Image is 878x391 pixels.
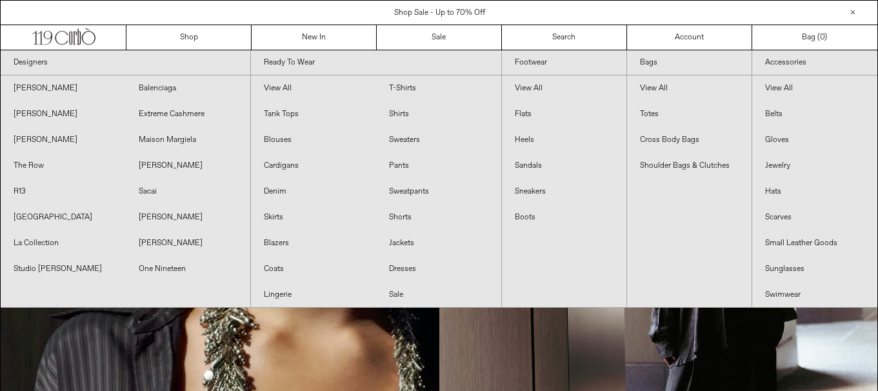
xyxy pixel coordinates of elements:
a: One Nineteen [126,256,251,282]
a: Sale [377,25,502,50]
a: Pants [376,153,501,179]
a: Designers [1,50,250,75]
a: Dresses [376,256,501,282]
a: Sacai [126,179,251,205]
a: Totes [627,101,752,127]
a: Scarves [752,205,877,230]
a: Ready To Wear [251,50,501,75]
a: Coats [251,256,376,282]
a: Accessories [752,50,877,75]
span: ) [820,32,827,43]
a: View All [627,75,752,101]
a: Blouses [251,127,376,153]
a: Skirts [251,205,376,230]
a: [PERSON_NAME] [126,153,251,179]
a: Lingerie [251,282,376,308]
a: Sunglasses [752,256,877,282]
a: Cross Body Bags [627,127,752,153]
a: View All [752,75,877,101]
a: Boots [502,205,626,230]
a: Jackets [376,230,501,256]
a: Shop Sale - Up to 70% Off [394,8,485,18]
a: New In [252,25,377,50]
a: [PERSON_NAME] [1,127,126,153]
a: Tank Tops [251,101,376,127]
a: Denim [251,179,376,205]
a: Swimwear [752,282,877,308]
a: Sneakers [502,179,626,205]
a: T-Shirts [376,75,501,101]
a: Extreme Cashmere [126,101,251,127]
a: View All [251,75,376,101]
a: Sweaters [376,127,501,153]
a: [PERSON_NAME] [1,75,126,101]
a: [PERSON_NAME] [126,230,251,256]
a: Shop [126,25,252,50]
a: La Collection [1,230,126,256]
a: Shoulder Bags & Clutches [627,153,752,179]
a: Gloves [752,127,877,153]
a: Sweatpants [376,179,501,205]
a: Shorts [376,205,501,230]
a: Cardigans [251,153,376,179]
a: Heels [502,127,626,153]
a: [PERSON_NAME] [1,101,126,127]
a: Small Leather Goods [752,230,877,256]
a: Bags [627,50,752,75]
a: Flats [502,101,626,127]
a: Account [627,25,752,50]
a: Jewelry [752,153,877,179]
a: Maison Margiela [126,127,251,153]
a: Balenciaga [126,75,251,101]
span: 0 [820,32,824,43]
a: Shirts [376,101,501,127]
a: View All [502,75,626,101]
a: Blazers [251,230,376,256]
a: Sandals [502,153,626,179]
a: The Row [1,153,126,179]
a: R13 [1,179,126,205]
a: Bag () [752,25,877,50]
a: [GEOGRAPHIC_DATA] [1,205,126,230]
a: Search [502,25,627,50]
a: Belts [752,101,877,127]
a: Hats [752,179,877,205]
a: Sale [376,282,501,308]
a: Footwear [502,50,626,75]
a: Studio [PERSON_NAME] [1,256,126,282]
a: [PERSON_NAME] [126,205,251,230]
